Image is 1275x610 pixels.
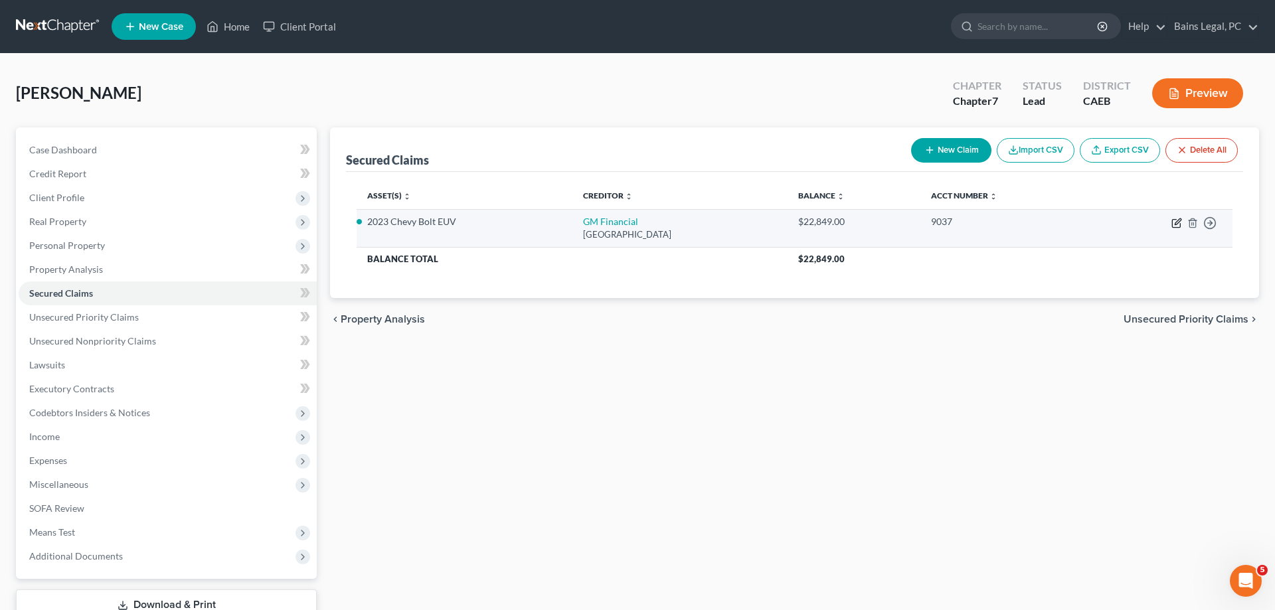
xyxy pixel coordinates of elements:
[1023,78,1062,94] div: Status
[977,14,1099,38] input: Search by name...
[953,78,1001,94] div: Chapter
[29,144,97,155] span: Case Dashboard
[798,254,845,264] span: $22,849.00
[1122,15,1166,38] a: Help
[1083,94,1131,109] div: CAEB
[403,192,411,200] i: unfold_more
[1124,314,1259,325] button: Unsecured Priority Claims chevron_right
[19,281,317,305] a: Secured Claims
[19,162,317,186] a: Credit Report
[330,314,341,325] i: chevron_left
[29,550,123,562] span: Additional Documents
[583,191,633,200] a: Creditor unfold_more
[1023,94,1062,109] div: Lead
[29,526,75,538] span: Means Test
[625,192,633,200] i: unfold_more
[837,192,845,200] i: unfold_more
[256,15,343,38] a: Client Portal
[29,407,150,418] span: Codebtors Insiders & Notices
[1152,78,1243,108] button: Preview
[1080,138,1160,163] a: Export CSV
[1257,565,1268,575] span: 5
[367,215,562,228] li: 2023 Chevy Bolt EUV
[19,496,317,520] a: SOFA Review
[367,191,411,200] a: Asset(s) unfold_more
[583,216,638,227] a: GM Financial
[200,15,256,38] a: Home
[29,335,156,346] span: Unsecured Nonpriority Claims
[1165,138,1238,163] button: Delete All
[29,311,139,323] span: Unsecured Priority Claims
[798,215,910,228] div: $22,849.00
[583,228,776,241] div: [GEOGRAPHIC_DATA]
[1167,15,1258,38] a: Bains Legal, PC
[29,240,105,251] span: Personal Property
[19,305,317,329] a: Unsecured Priority Claims
[357,247,788,271] th: Balance Total
[19,258,317,281] a: Property Analysis
[29,479,88,490] span: Miscellaneous
[346,152,429,168] div: Secured Claims
[953,94,1001,109] div: Chapter
[29,359,65,370] span: Lawsuits
[992,94,998,107] span: 7
[1248,314,1259,325] i: chevron_right
[29,455,67,466] span: Expenses
[1230,565,1262,597] iframe: Intercom live chat
[19,353,317,377] a: Lawsuits
[19,138,317,162] a: Case Dashboard
[931,191,997,200] a: Acct Number unfold_more
[330,314,425,325] button: chevron_left Property Analysis
[1083,78,1131,94] div: District
[997,138,1074,163] button: Import CSV
[911,138,991,163] button: New Claim
[16,83,141,102] span: [PERSON_NAME]
[29,264,103,275] span: Property Analysis
[29,168,86,179] span: Credit Report
[1124,314,1248,325] span: Unsecured Priority Claims
[341,314,425,325] span: Property Analysis
[29,216,86,227] span: Real Property
[29,192,84,203] span: Client Profile
[29,287,93,299] span: Secured Claims
[19,329,317,353] a: Unsecured Nonpriority Claims
[989,192,997,200] i: unfold_more
[798,191,845,200] a: Balance unfold_more
[29,431,60,442] span: Income
[19,377,317,401] a: Executory Contracts
[29,383,114,394] span: Executory Contracts
[931,215,1082,228] div: 9037
[29,502,84,514] span: SOFA Review
[139,22,183,32] span: New Case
